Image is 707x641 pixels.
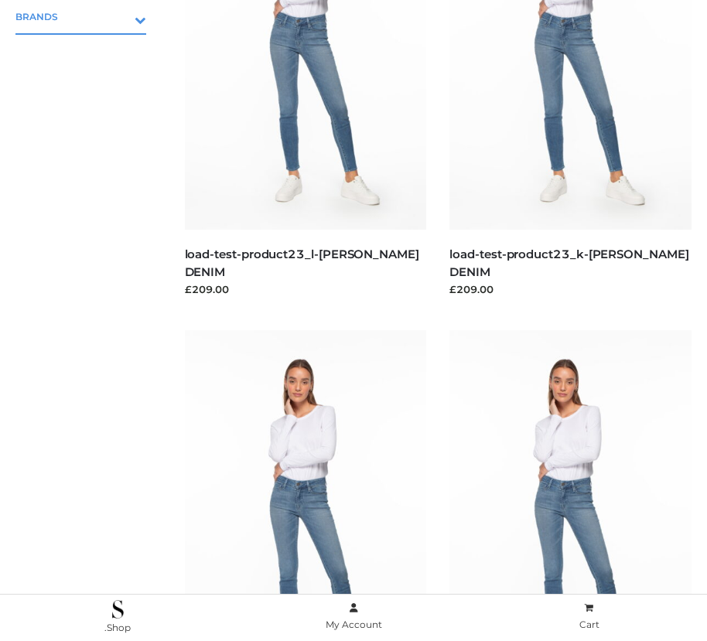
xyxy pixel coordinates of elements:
[326,619,382,630] span: My Account
[449,247,688,279] a: load-test-product23_k-[PERSON_NAME] DENIM
[15,8,146,26] span: BRANDS
[185,247,419,279] a: load-test-product23_l-[PERSON_NAME] DENIM
[579,619,599,630] span: Cart
[112,600,124,619] img: .Shop
[236,599,472,634] a: My Account
[449,281,692,297] div: £209.00
[185,281,427,297] div: £209.00
[471,599,707,634] a: Cart
[104,622,131,633] span: .Shop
